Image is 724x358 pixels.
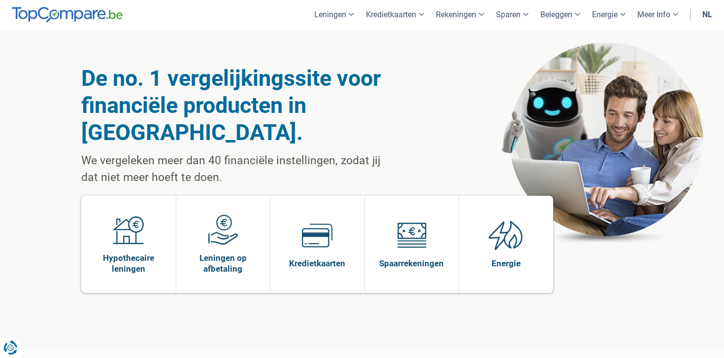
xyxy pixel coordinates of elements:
[81,65,390,146] h1: De no. 1 vergelijkingssite voor financiële producten in [GEOGRAPHIC_DATA].
[270,196,364,293] a: Kredietkaarten Kredietkaarten
[492,258,521,269] span: Energie
[81,152,390,186] p: We vergeleken meer dan 40 financiële instellingen, zodat jij dat niet meer hoeft te doen.
[86,252,171,274] span: Hypothecaire leningen
[181,252,265,274] span: Leningen op afbetaling
[459,196,553,293] a: Energie Energie
[365,196,459,293] a: Spaarrekeningen Spaarrekeningen
[113,215,144,245] img: Hypothecaire leningen
[396,220,427,251] img: Spaarrekeningen
[208,215,238,245] img: Leningen op afbetaling
[379,258,444,269] span: Spaarrekeningen
[81,196,176,293] a: Hypothecaire leningen Hypothecaire leningen
[176,196,270,293] a: Leningen op afbetaling Leningen op afbetaling
[302,220,332,251] img: Kredietkaarten
[489,220,523,251] img: Energie
[289,258,345,269] span: Kredietkaarten
[12,7,123,23] img: TopCompare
